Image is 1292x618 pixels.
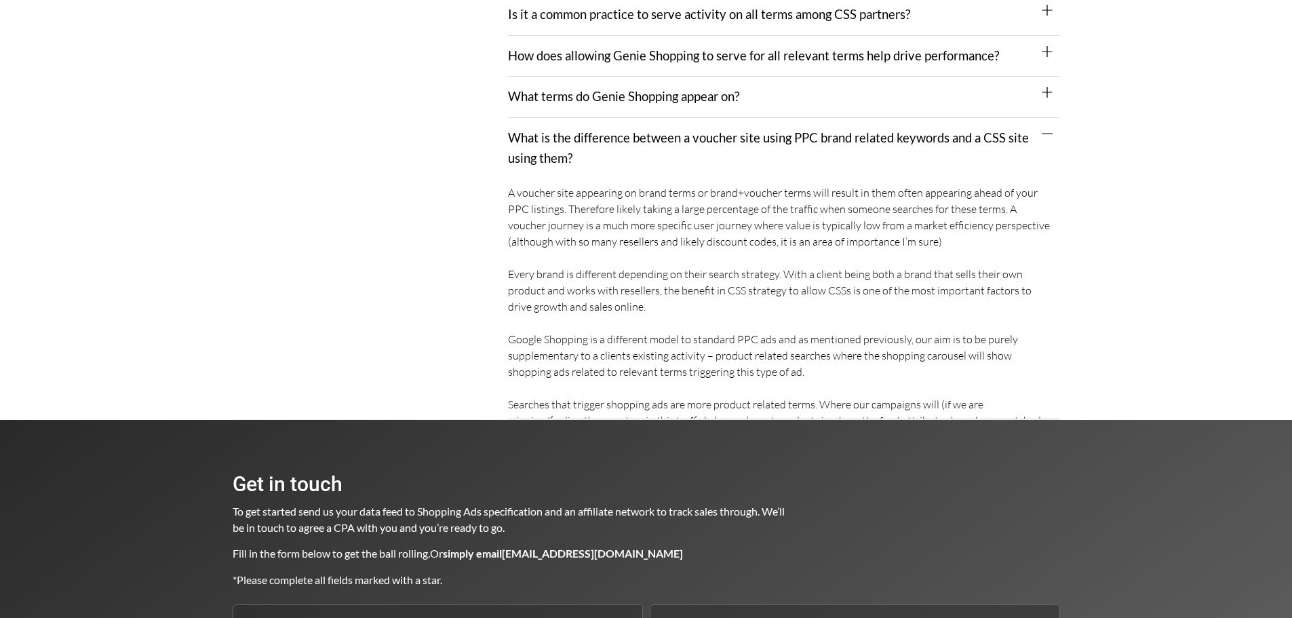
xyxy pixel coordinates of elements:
p: *Please complete all fields marked with a star. [233,572,786,588]
div: What is the difference between a voucher site using PPC brand related keywords and a CSS site usi... [508,179,1059,419]
a: Is it a common practice to serve activity on all terms among CSS partners? [508,7,910,22]
h2: Get in touch [233,474,786,495]
a: What terms do Genie Shopping appear on? [508,89,739,104]
span: Fill in the form below to get the ball rolling. [233,547,430,560]
span: Or [430,547,683,560]
a: What is the difference between a voucher site using PPC brand related keywords and a CSS site usi... [508,130,1029,166]
span: To get started send us your data feed to Shopping Ads specification and an affiliate network to t... [233,505,787,534]
div: How does allowing Genie Shopping to serve for all relevant terms help drive performance? [508,36,1059,77]
b: simply email [EMAIL_ADDRESS][DOMAIN_NAME] [443,547,683,560]
a: How does allowing Genie Shopping to serve for all relevant terms help drive performance? [508,48,999,63]
div: What terms do Genie Shopping appear on? [508,77,1059,118]
div: What is the difference between a voucher site using PPC brand related keywords and a CSS site usi... [508,118,1059,178]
